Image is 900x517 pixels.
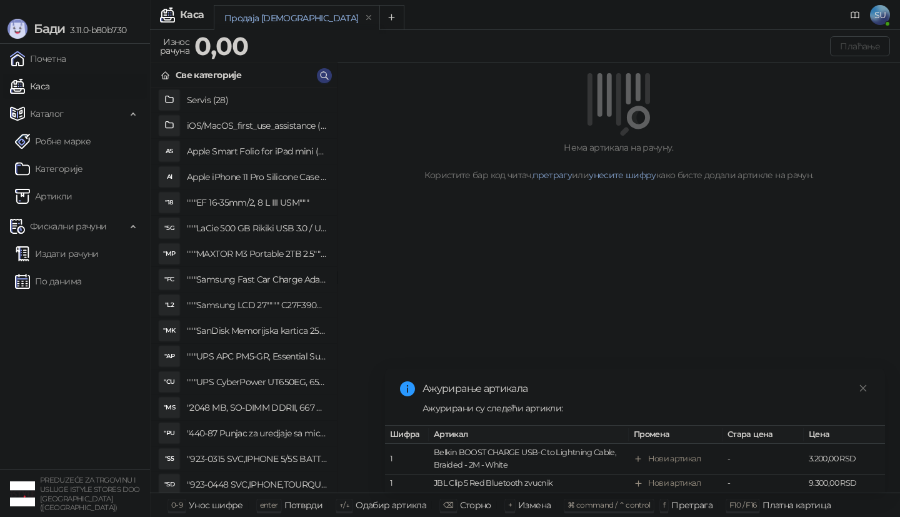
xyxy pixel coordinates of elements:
[356,497,426,513] div: Одабир артикла
[187,116,327,136] h4: iOS/MacOS_first_use_assistance (4)
[385,426,429,444] th: Шифра
[65,24,126,36] span: 3.11.0-b80b730
[30,101,64,126] span: Каталог
[460,497,491,513] div: Сторно
[385,474,429,493] td: 1
[159,244,179,264] div: "MP
[187,193,327,213] h4: """EF 16-35mm/2, 8 L III USM"""
[385,444,429,474] td: 1
[856,381,870,395] a: Close
[845,5,865,25] a: Документација
[379,5,404,30] button: Add tab
[187,269,327,289] h4: """Samsung Fast Car Charge Adapter, brzi auto punja_, boja crna"""
[15,189,30,204] img: Artikli
[187,321,327,341] h4: """SanDisk Memorijska kartica 256GB microSDXC sa SD adapterom SDSQXA1-256G-GN6MA - Extreme PLUS, ...
[159,295,179,315] div: "L2
[589,169,656,181] a: унесите шифру
[663,500,665,509] span: f
[722,474,804,493] td: -
[422,401,870,415] div: Ажурирани су следећи артикли:
[361,13,377,23] button: remove
[429,444,629,474] td: Belkin BOOST CHARGE USB-C to Lightning Cable, Braided - 2M - White
[518,497,551,513] div: Измена
[804,474,885,493] td: 9.300,00 RSD
[722,444,804,474] td: -
[830,36,890,56] button: Плаћање
[804,444,885,474] td: 3.200,00 RSD
[648,453,701,465] div: Нови артикал
[187,90,327,110] h4: Servis (28)
[187,398,327,418] h4: "2048 MB, SO-DIMM DDRII, 667 MHz, Napajanje 1,8 0,1 V, Latencija CL5"
[260,500,278,509] span: enter
[187,372,327,392] h4: """UPS CyberPower UT650EG, 650VA/360W , line-int., s_uko, desktop"""
[15,156,83,181] a: Категорије
[159,372,179,392] div: "CU
[443,500,453,509] span: ⌫
[187,295,327,315] h4: """Samsung LCD 27"""" C27F390FHUXEN"""
[532,169,572,181] a: претрагу
[180,10,204,20] div: Каса
[671,497,712,513] div: Претрага
[157,34,192,59] div: Износ рачуна
[422,381,870,396] div: Ажурирање артикала
[30,214,106,239] span: Фискални рачуни
[15,241,99,266] a: Издати рачуни
[187,423,327,443] h4: "440-87 Punjac za uredjaje sa micro USB portom 4/1, Stand."
[284,497,323,513] div: Потврди
[194,31,248,61] strong: 0,00
[508,500,512,509] span: +
[189,497,243,513] div: Унос шифре
[870,5,890,25] span: SU
[159,346,179,366] div: "AP
[159,218,179,238] div: "5G
[629,426,722,444] th: Промена
[429,474,629,493] td: JBL Clip 5 Red Bluetooth zvucnik
[159,474,179,494] div: "SD
[187,244,327,264] h4: """MAXTOR M3 Portable 2TB 2.5"""" crni eksterni hard disk HX-M201TCB/GM"""
[648,477,701,489] div: Нови артикал
[187,346,327,366] h4: """UPS APC PM5-GR, Essential Surge Arrest,5 utic_nica"""
[159,167,179,187] div: AI
[567,500,651,509] span: ⌘ command / ⌃ control
[159,321,179,341] div: "MK
[159,423,179,443] div: "PU
[10,481,35,506] img: 64x64-companyLogo-77b92cf4-9946-4f36-9751-bf7bb5fd2c7d.png
[159,449,179,469] div: "S5
[224,11,358,25] div: Продаја [DEMOGRAPHIC_DATA]
[15,184,72,209] a: ArtikliАртикли
[151,88,337,493] div: grid
[400,381,415,396] span: info-circle
[859,384,867,393] span: close
[729,500,756,509] span: F10 / F16
[176,68,241,82] div: Све категорије
[187,218,327,238] h4: """LaCie 500 GB Rikiki USB 3.0 / Ultra Compact & Resistant aluminum / USB 3.0 / 2.5"""""""
[352,141,885,182] div: Нема артикала на рачуну. Користите бар код читач, или како бисте додали артикле на рачун.
[7,19,27,39] img: Logo
[171,500,182,509] span: 0-9
[722,426,804,444] th: Стара цена
[159,193,179,213] div: "18
[339,500,349,509] span: ↑/↓
[10,74,49,99] a: Каса
[804,426,885,444] th: Цена
[15,269,81,294] a: По данима
[762,497,831,513] div: Платна картица
[159,269,179,289] div: "FC
[187,474,327,494] h4: "923-0448 SVC,IPHONE,TOURQUE DRIVER KIT .65KGF- CM Šrafciger "
[429,426,629,444] th: Артикал
[34,21,65,36] span: Бади
[159,398,179,418] div: "MS
[10,46,66,71] a: Почетна
[40,476,140,512] small: PREDUZEĆE ZA TRGOVINU I USLUGE ISTYLE STORES DOO [GEOGRAPHIC_DATA] ([GEOGRAPHIC_DATA])
[187,141,327,161] h4: Apple Smart Folio for iPad mini (A17 Pro) - Sage
[187,167,327,187] h4: Apple iPhone 11 Pro Silicone Case - Black
[187,449,327,469] h4: "923-0315 SVC,IPHONE 5/5S BATTERY REMOVAL TRAY Držač za iPhone sa kojim se otvara display
[15,129,91,154] a: Робне марке
[159,141,179,161] div: AS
